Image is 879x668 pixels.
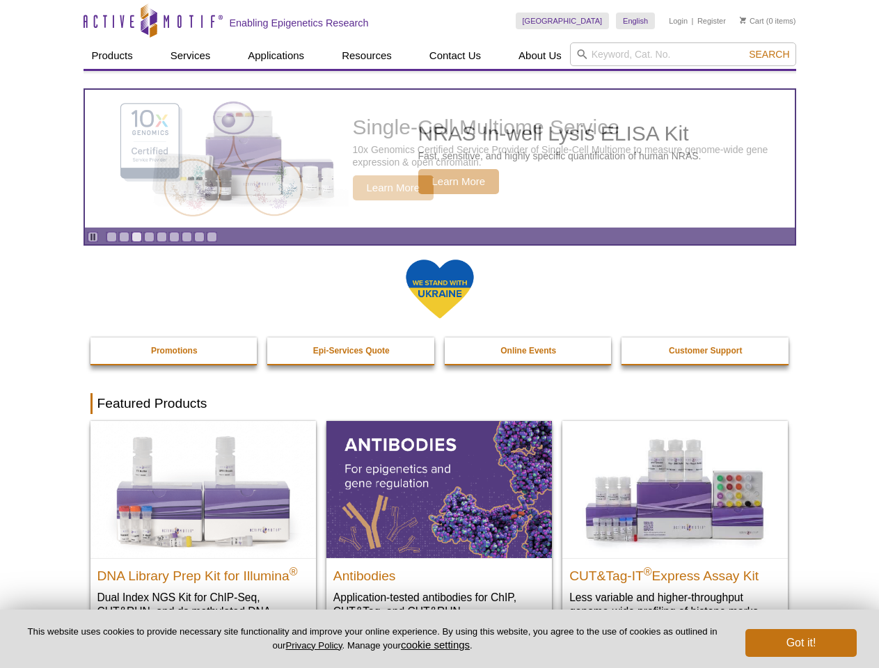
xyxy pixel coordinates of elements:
[745,629,857,657] button: Got it!
[510,42,570,69] a: About Us
[88,232,98,242] a: Toggle autoplay
[151,346,198,356] strong: Promotions
[107,95,316,223] img: Single-Cell Multiome Service
[692,13,694,29] li: |
[516,13,610,29] a: [GEOGRAPHIC_DATA]
[621,337,790,364] a: Customer Support
[85,90,795,228] article: Single-Cell Multiome Service
[669,16,688,26] a: Login
[740,16,764,26] a: Cart
[697,16,726,26] a: Register
[333,562,545,583] h2: Antibodies
[616,13,655,29] a: English
[290,565,298,577] sup: ®
[132,232,142,242] a: Go to slide 3
[106,232,117,242] a: Go to slide 1
[401,639,470,651] button: cookie settings
[267,337,436,364] a: Epi-Services Quote
[97,590,309,633] p: Dual Index NGS Kit for ChIP-Seq, CUT&RUN, and ds methylated DNA assays.
[740,13,796,29] li: (0 items)
[353,143,788,168] p: 10x Genomics Certified Service Provider of Single-Cell Multiome to measure genome-wide gene expre...
[570,42,796,66] input: Keyword, Cat. No.
[313,346,390,356] strong: Epi-Services Quote
[90,393,789,414] h2: Featured Products
[569,590,781,619] p: Less variable and higher-throughput genome-wide profiling of histone marks​.
[162,42,219,69] a: Services
[644,565,652,577] sup: ®
[207,232,217,242] a: Go to slide 9
[157,232,167,242] a: Go to slide 5
[230,17,369,29] h2: Enabling Epigenetics Research
[421,42,489,69] a: Contact Us
[326,421,552,557] img: All Antibodies
[353,175,434,200] span: Learn More
[285,640,342,651] a: Privacy Policy
[90,421,316,646] a: DNA Library Prep Kit for Illumina DNA Library Prep Kit for Illumina® Dual Index NGS Kit for ChIP-...
[326,421,552,632] a: All Antibodies Antibodies Application-tested antibodies for ChIP, CUT&Tag, and CUT&RUN.
[405,258,475,320] img: We Stand With Ukraine
[745,48,793,61] button: Search
[740,17,746,24] img: Your Cart
[194,232,205,242] a: Go to slide 8
[569,562,781,583] h2: CUT&Tag-IT Express Assay Kit
[144,232,155,242] a: Go to slide 4
[353,117,788,138] h2: Single-Cell Multiome Service
[182,232,192,242] a: Go to slide 7
[84,42,141,69] a: Products
[500,346,556,356] strong: Online Events
[169,232,180,242] a: Go to slide 6
[562,421,788,557] img: CUT&Tag-IT® Express Assay Kit
[90,337,259,364] a: Promotions
[333,590,545,619] p: Application-tested antibodies for ChIP, CUT&Tag, and CUT&RUN.
[22,626,722,652] p: This website uses cookies to provide necessary site functionality and improve your online experie...
[97,562,309,583] h2: DNA Library Prep Kit for Illumina
[119,232,129,242] a: Go to slide 2
[445,337,613,364] a: Online Events
[669,346,742,356] strong: Customer Support
[90,421,316,557] img: DNA Library Prep Kit for Illumina
[562,421,788,632] a: CUT&Tag-IT® Express Assay Kit CUT&Tag-IT®Express Assay Kit Less variable and higher-throughput ge...
[749,49,789,60] span: Search
[239,42,312,69] a: Applications
[85,90,795,228] a: Single-Cell Multiome Service Single-Cell Multiome Service 10x Genomics Certified Service Provider...
[333,42,400,69] a: Resources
